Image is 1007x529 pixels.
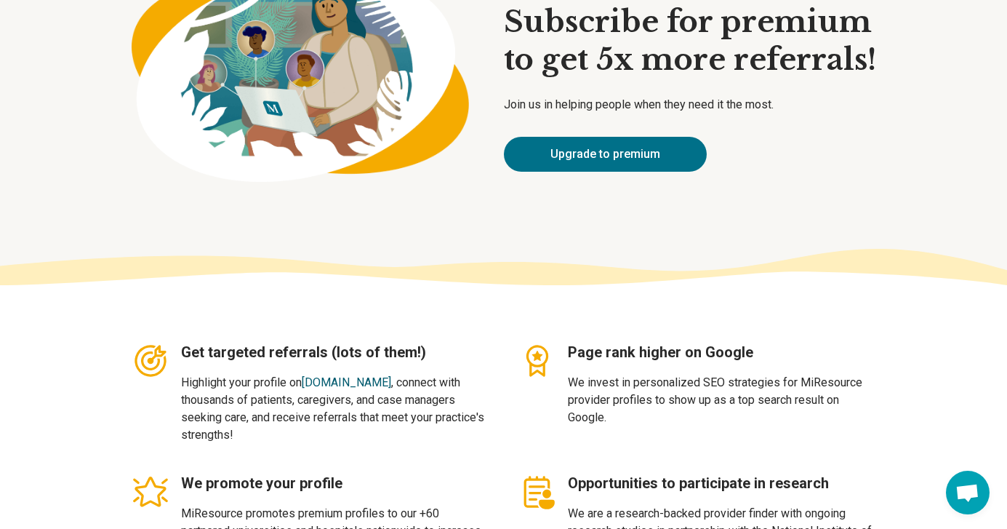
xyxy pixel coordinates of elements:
a: Upgrade to premium [504,137,707,172]
h3: Opportunities to participate in research [568,473,876,493]
a: [DOMAIN_NAME] [302,375,391,389]
h3: Get targeted referrals (lots of them!) [181,342,489,362]
p: Highlight your profile on , connect with thousands of patients, caregivers, and case managers see... [181,374,489,444]
h3: We promote your profile [181,473,489,493]
h1: Subscribe for premium to get 5x more referrals! [504,3,876,79]
p: We invest in personalized SEO strategies for MiResource provider profiles to show up as a top sea... [568,374,876,426]
p: Join us in helping people when they need it the most. [504,96,876,114]
div: Open chat [946,471,990,514]
h3: Page rank higher on Google [568,342,876,362]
